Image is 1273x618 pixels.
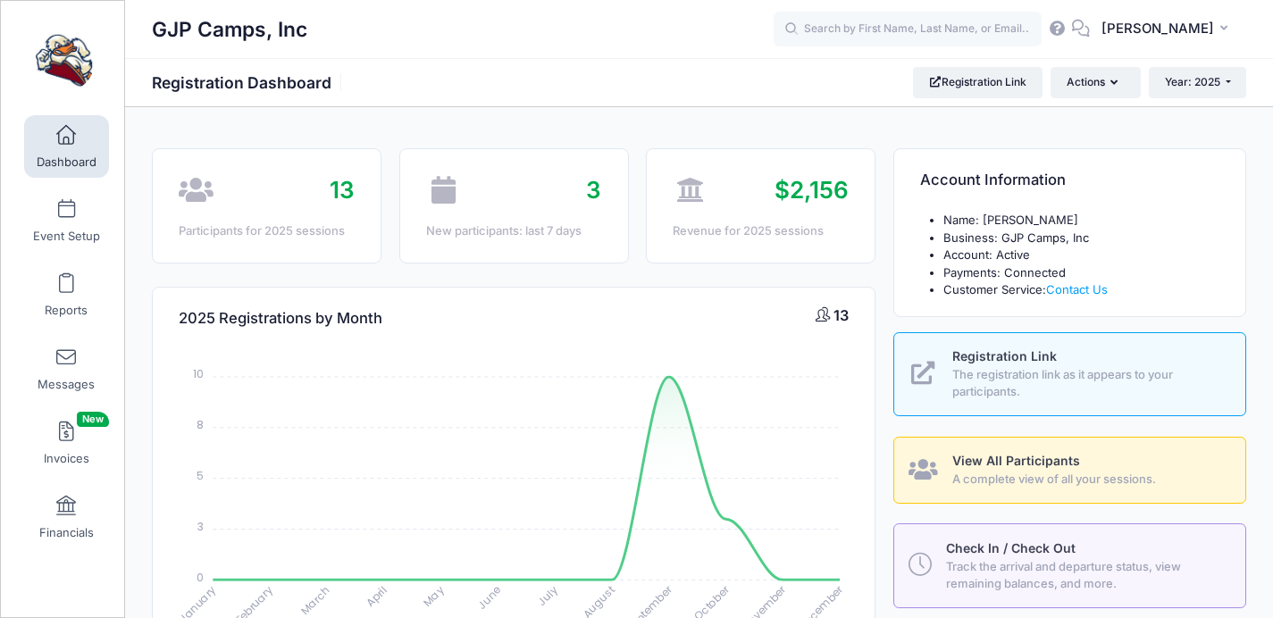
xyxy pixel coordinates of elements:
li: Payments: Connected [943,264,1219,282]
span: 3 [586,176,601,204]
button: [PERSON_NAME] [1090,9,1246,50]
span: 13 [330,176,355,204]
a: Dashboard [24,115,109,178]
tspan: 10 [194,366,205,381]
a: Check In / Check Out Track the arrival and departure status, view remaining balances, and more. [893,523,1246,607]
span: New [77,412,109,427]
a: Event Setup [24,189,109,252]
a: InvoicesNew [24,412,109,474]
h1: GJP Camps, Inc [152,9,307,50]
a: Financials [24,486,109,548]
div: Participants for 2025 sessions [179,222,355,240]
a: GJP Camps, Inc [1,19,126,104]
span: The registration link as it appears to your participants. [952,366,1226,401]
h1: Registration Dashboard [152,73,347,92]
span: A complete view of all your sessions. [952,471,1226,489]
span: Registration Link [952,348,1057,363]
span: Financials [39,525,94,540]
button: Actions [1051,67,1140,97]
div: New participants: last 7 days [426,222,602,240]
span: Reports [45,303,88,318]
a: Contact Us [1046,282,1108,296]
span: View All Participants [952,453,1080,468]
tspan: 0 [197,570,205,585]
a: Reports [24,263,109,326]
li: Business: GJP Camps, Inc [943,230,1219,247]
a: View All Participants A complete view of all your sessions. [893,437,1246,504]
span: Event Setup [33,229,100,244]
tspan: July [534,582,561,609]
tspan: 5 [197,468,205,483]
input: Search by First Name, Last Name, or Email... [774,12,1042,47]
tspan: June [474,582,504,612]
tspan: 8 [197,417,205,432]
tspan: April [363,582,389,609]
li: Account: Active [943,246,1219,264]
span: Check In / Check Out [946,540,1076,555]
tspan: 3 [198,519,205,534]
img: GJP Camps, Inc [30,28,97,95]
span: Messages [38,377,95,392]
a: Registration Link [913,67,1043,97]
li: Customer Service: [943,281,1219,299]
tspan: May [420,582,447,609]
span: 13 [833,306,849,324]
button: Year: 2025 [1149,67,1246,97]
span: Invoices [44,451,89,466]
li: Name: [PERSON_NAME] [943,212,1219,230]
h4: 2025 Registrations by Month [179,294,382,345]
span: Dashboard [37,154,96,170]
span: Track the arrival and departure status, view remaining balances, and more. [946,558,1225,593]
a: Messages [24,338,109,400]
span: Year: 2025 [1165,75,1220,88]
tspan: March [297,582,333,618]
h4: Account Information [920,155,1066,206]
span: [PERSON_NAME] [1101,19,1214,38]
div: Revenue for 2025 sessions [673,222,849,240]
a: Registration Link The registration link as it appears to your participants. [893,332,1246,416]
span: $2,156 [775,176,849,204]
